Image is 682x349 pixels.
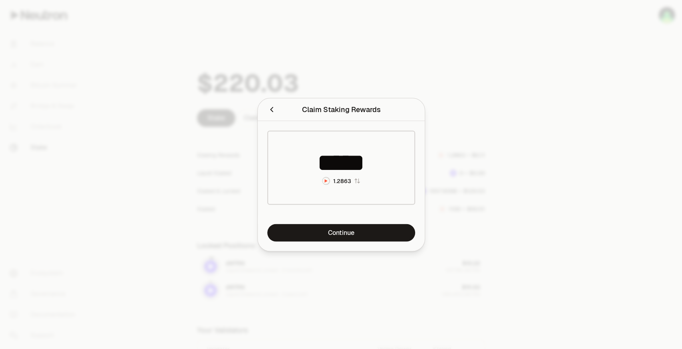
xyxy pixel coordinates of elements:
[267,104,276,115] button: Close
[302,104,380,115] div: Claim Staking Rewards
[267,224,415,241] a: Continue
[333,177,351,185] div: 1.2863
[322,177,329,184] img: NTRN Logo
[322,177,360,185] button: NTRN Logo1.2863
